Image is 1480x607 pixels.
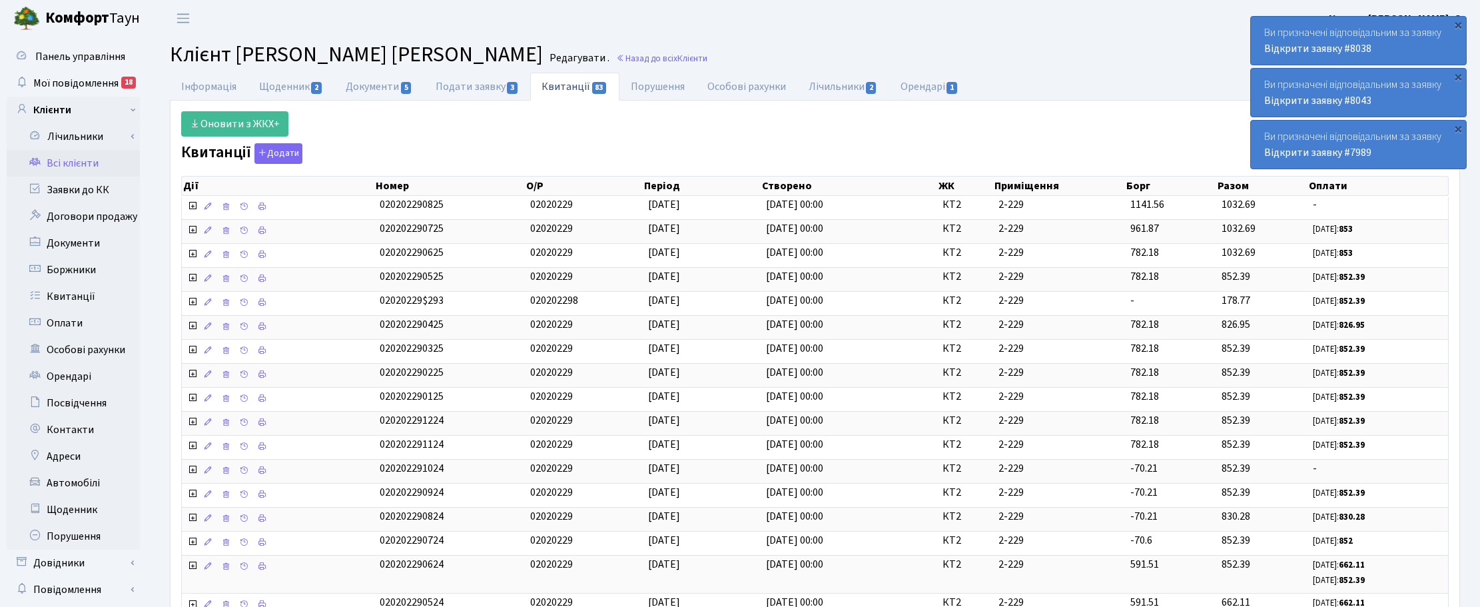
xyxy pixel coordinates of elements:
span: КТ2 [942,389,988,404]
span: КТ2 [942,341,988,356]
span: 852.39 [1222,365,1250,380]
span: [DATE] [648,557,680,572]
span: 02020229 [530,365,573,380]
th: Борг [1125,177,1216,195]
a: Квитанції [530,73,619,101]
th: Приміщення [993,177,1124,195]
span: 2-229 [998,389,1119,404]
span: 2 [311,82,322,94]
span: 1141.56 [1130,197,1164,212]
a: Адреси [7,443,140,470]
span: 852.39 [1222,389,1250,404]
span: 782.18 [1130,413,1159,428]
span: [DATE] 00:00 [766,485,823,500]
a: Порушення [7,523,140,550]
span: 020202291124 [380,437,444,452]
span: 3 [507,82,518,94]
span: 852.39 [1222,437,1250,452]
span: КТ2 [942,197,988,213]
span: 020202290325 [380,341,444,356]
span: 020202290824 [380,509,444,524]
span: 2-229 [998,437,1119,452]
a: Боржники [7,257,140,283]
span: 020202291024 [380,461,444,476]
span: 02020229 [530,509,573,524]
b: 830.28 [1339,511,1365,523]
a: Відкрити заявку #7989 [1264,145,1371,160]
span: 961.87 [1130,221,1159,236]
span: [DATE] 00:00 [766,389,823,404]
b: 852.39 [1339,343,1365,355]
span: КТ2 [942,317,988,332]
a: Відкрити заявку #8038 [1264,41,1371,56]
span: 852.39 [1222,485,1250,500]
span: [DATE] 00:00 [766,341,823,356]
span: КТ2 [942,365,988,380]
button: Квитанції [254,143,302,164]
span: 1032.69 [1222,221,1256,236]
th: Разом [1216,177,1307,195]
span: [DATE] 00:00 [766,413,823,428]
span: -70.6 [1130,533,1152,548]
a: Оновити з ЖКХ+ [181,111,288,137]
span: 02020229 [530,485,573,500]
span: [DATE] [648,197,680,212]
a: Панель управління [7,43,140,70]
div: × [1451,70,1465,83]
b: 852.39 [1339,391,1365,403]
span: 782.18 [1130,389,1159,404]
span: 02020229 [530,557,573,572]
small: [DATE]: [1313,511,1365,523]
b: 853 [1339,223,1353,235]
span: [DATE] 00:00 [766,461,823,476]
a: Автомобілі [7,470,140,496]
span: Мої повідомлення [33,76,119,91]
span: 020202290724 [380,533,444,548]
span: 2-229 [998,557,1119,572]
a: Всі клієнти [7,150,140,177]
span: [DATE] 00:00 [766,269,823,284]
span: КТ2 [942,269,988,285]
th: О/Р [525,177,643,195]
span: 5 [401,82,412,94]
span: 020202290924 [380,485,444,500]
span: [DATE] [648,293,680,308]
span: [DATE] 00:00 [766,509,823,524]
a: Орендарі [7,363,140,390]
span: 1032.69 [1222,197,1256,212]
span: КТ2 [942,245,988,261]
span: [DATE] 00:00 [766,245,823,260]
a: Додати [251,141,302,164]
th: Дії [182,177,374,195]
a: Оплати [7,310,140,336]
b: 852.39 [1339,574,1365,586]
div: Ви призначені відповідальним за заявку [1251,17,1466,65]
b: 852.39 [1339,487,1365,499]
span: 020202291224 [380,413,444,428]
span: - [1313,197,1443,213]
span: КТ2 [942,461,988,476]
span: [DATE] [648,533,680,548]
span: КТ2 [942,293,988,308]
span: 2-229 [998,317,1119,332]
span: [DATE] [648,437,680,452]
b: 852.39 [1339,295,1365,307]
th: Номер [374,177,525,195]
span: [DATE] 00:00 [766,557,823,572]
span: 2-229 [998,413,1119,428]
span: Таун [45,7,140,30]
span: Клієнт [PERSON_NAME] [PERSON_NAME] [170,39,543,70]
span: 02020229 [530,197,573,212]
span: [DATE] [648,317,680,332]
span: 2-229 [998,461,1119,476]
span: 02020229 [530,341,573,356]
b: Комфорт [45,7,109,29]
div: × [1451,18,1465,31]
span: [DATE] [648,269,680,284]
span: 020202290825 [380,197,444,212]
a: Лічильники [797,73,889,101]
span: [DATE] [648,485,680,500]
a: Назад до всіхКлієнти [616,52,707,65]
small: [DATE]: [1313,559,1365,571]
a: Заявки до КК [7,177,140,203]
